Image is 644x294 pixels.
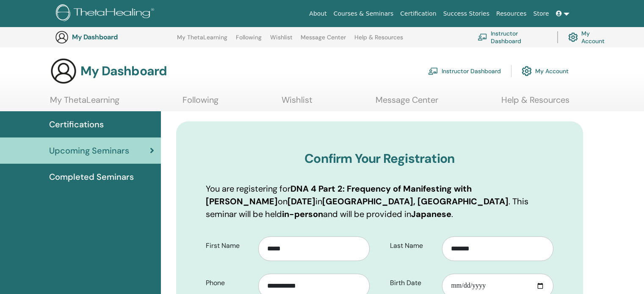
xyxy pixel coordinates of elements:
[50,58,77,85] img: generic-user-icon.jpg
[354,34,403,47] a: Help & Resources
[270,34,293,47] a: Wishlist
[206,183,472,207] b: DNA 4 Part 2: Frequency of Manifesting with [PERSON_NAME]
[199,275,258,291] label: Phone
[478,28,547,47] a: Instructor Dashboard
[568,28,613,47] a: My Account
[49,170,134,183] span: Completed Seminars
[49,144,129,157] span: Upcoming Seminars
[199,238,258,254] label: First Name
[440,6,493,22] a: Success Stories
[55,30,69,44] img: generic-user-icon.jpg
[330,6,397,22] a: Courses & Seminars
[236,34,262,47] a: Following
[72,33,157,41] h3: My Dashboard
[478,33,487,41] img: chalkboard-teacher.svg
[322,196,509,207] b: [GEOGRAPHIC_DATA], [GEOGRAPHIC_DATA]
[49,118,104,131] span: Certifications
[206,151,553,166] h3: Confirm Your Registration
[301,34,346,47] a: Message Center
[428,67,438,75] img: chalkboard-teacher.svg
[177,34,227,47] a: My ThetaLearning
[530,6,553,22] a: Store
[50,95,119,111] a: My ThetaLearning
[287,196,315,207] b: [DATE]
[56,4,157,23] img: logo.png
[80,63,167,79] h3: My Dashboard
[182,95,218,111] a: Following
[522,64,532,78] img: cog.svg
[397,6,439,22] a: Certification
[493,6,530,22] a: Resources
[501,95,569,111] a: Help & Resources
[376,95,438,111] a: Message Center
[206,182,553,220] p: You are registering for on in . This seminar will be held and will be provided in .
[282,95,312,111] a: Wishlist
[522,62,569,80] a: My Account
[428,62,501,80] a: Instructor Dashboard
[306,6,330,22] a: About
[411,209,451,220] b: Japanese
[568,30,578,44] img: cog.svg
[384,275,442,291] label: Birth Date
[282,209,323,220] b: in-person
[384,238,442,254] label: Last Name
